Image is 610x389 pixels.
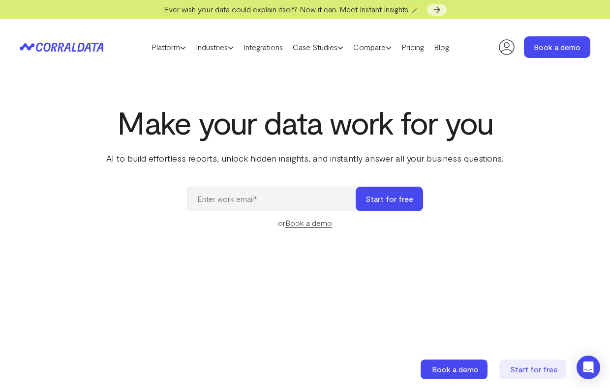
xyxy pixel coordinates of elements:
[164,4,420,14] span: Ever wish your data could explain itself? Now it can. Meet Instant Insights 🪄
[239,40,288,55] a: Integrations
[577,356,600,379] div: Open Intercom Messenger
[432,364,479,374] span: Book a demo
[421,360,489,379] a: Book a demo
[348,40,396,55] a: Compare
[429,40,454,55] a: Blog
[187,187,366,211] input: Enter work email*
[524,36,590,58] a: Book a demo
[356,187,423,211] button: Start for free
[396,40,429,55] a: Pricing
[191,40,239,55] a: Industries
[187,217,423,229] div: or
[288,40,348,55] a: Case Studies
[147,40,191,55] a: Platform
[104,152,506,165] p: AI to build effortless reports, unlock hidden insights, and instantly answer all your business qu...
[510,364,558,374] span: Start for free
[499,360,568,379] a: Start for free
[285,218,332,228] a: Book a demo
[104,105,506,140] h1: Make your data work for you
